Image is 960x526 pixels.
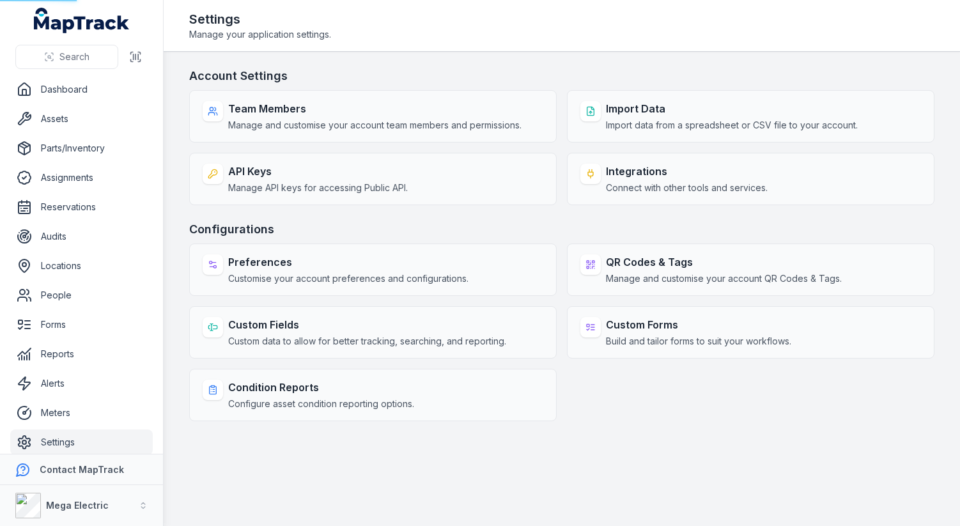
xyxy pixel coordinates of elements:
[606,101,858,116] strong: Import Data
[567,90,934,143] a: Import DataImport data from a spreadsheet or CSV file to your account.
[567,153,934,205] a: IntegrationsConnect with other tools and services.
[567,244,934,296] a: QR Codes & TagsManage and customise your account QR Codes & Tags.
[10,282,153,308] a: People
[189,153,557,205] a: API KeysManage API keys for accessing Public API.
[189,244,557,296] a: PreferencesCustomise your account preferences and configurations.
[10,429,153,455] a: Settings
[189,220,934,238] h3: Configurations
[10,224,153,249] a: Audits
[606,164,768,179] strong: Integrations
[10,312,153,337] a: Forms
[10,165,153,190] a: Assignments
[606,272,842,285] span: Manage and customise your account QR Codes & Tags.
[228,380,414,395] strong: Condition Reports
[228,101,522,116] strong: Team Members
[606,317,791,332] strong: Custom Forms
[10,77,153,102] a: Dashboard
[40,464,124,475] strong: Contact MapTrack
[189,10,331,28] h2: Settings
[228,398,414,410] span: Configure asset condition reporting options.
[228,335,506,348] span: Custom data to allow for better tracking, searching, and reporting.
[228,164,408,179] strong: API Keys
[228,254,468,270] strong: Preferences
[10,371,153,396] a: Alerts
[10,106,153,132] a: Assets
[10,253,153,279] a: Locations
[189,369,557,421] a: Condition ReportsConfigure asset condition reporting options.
[46,500,109,511] strong: Mega Electric
[228,317,506,332] strong: Custom Fields
[59,50,89,63] span: Search
[189,90,557,143] a: Team MembersManage and customise your account team members and permissions.
[10,341,153,367] a: Reports
[228,182,408,194] span: Manage API keys for accessing Public API.
[34,8,130,33] a: MapTrack
[228,272,468,285] span: Customise your account preferences and configurations.
[189,28,331,41] span: Manage your application settings.
[228,119,522,132] span: Manage and customise your account team members and permissions.
[189,67,934,85] h3: Account Settings
[567,306,934,359] a: Custom FormsBuild and tailor forms to suit your workflows.
[606,182,768,194] span: Connect with other tools and services.
[606,119,858,132] span: Import data from a spreadsheet or CSV file to your account.
[606,335,791,348] span: Build and tailor forms to suit your workflows.
[10,400,153,426] a: Meters
[606,254,842,270] strong: QR Codes & Tags
[15,45,118,69] button: Search
[189,306,557,359] a: Custom FieldsCustom data to allow for better tracking, searching, and reporting.
[10,135,153,161] a: Parts/Inventory
[10,194,153,220] a: Reservations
